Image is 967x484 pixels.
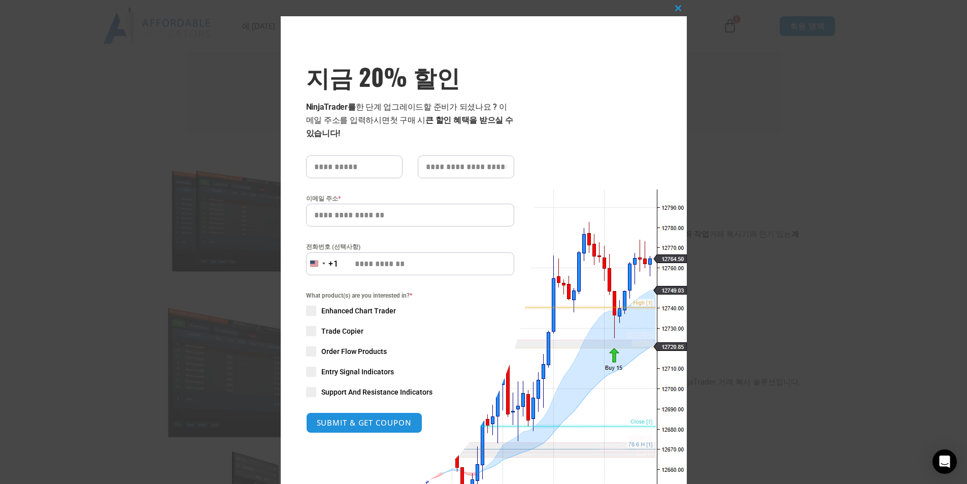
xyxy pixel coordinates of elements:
[321,326,363,336] span: Trade Copier
[306,102,356,112] font: NinjaTrader를
[306,306,514,316] label: Enhanced Chart Trader
[306,326,514,336] label: Trade Copier
[306,387,514,397] label: Support And Resistance Indicators
[356,102,424,112] font: 한 단계 업그레이드
[932,449,957,474] div: 인터콤 메신저 열기
[306,291,514,301] span: What product(s) are you interested in?
[390,115,426,125] font: 첫 구매 시
[321,367,394,377] span: Entry Signal Indicators
[306,195,338,202] font: 이메일 주소
[306,102,507,125] font: 할 준비가 되셨나요 ? 이메일 주소를 입력하시면
[328,259,339,269] font: +1
[321,346,387,357] span: Order Flow Products
[321,306,396,316] span: Enhanced Chart Trader
[306,115,513,138] font: 큰 할인 혜택을 받으실 수 있습니다!
[321,387,432,397] span: Support And Resistance Indicators
[306,252,339,275] button: Selected country
[306,346,514,357] label: Order Flow Products
[306,412,422,433] button: SUBMIT & GET COUPON
[306,367,514,377] label: Entry Signal Indicators
[306,243,360,250] font: 전화번호 (선택사항)
[306,59,460,93] font: 지금 20% 할인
